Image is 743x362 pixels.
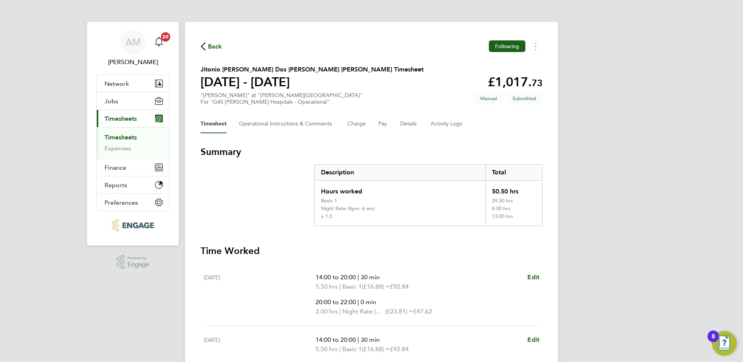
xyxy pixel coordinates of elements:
span: | [339,283,341,290]
button: Charge [347,115,366,133]
h1: [DATE] - [DATE] [201,74,424,90]
span: Reports [105,181,127,189]
span: 20 [161,32,170,42]
span: 5.50 hrs [316,345,338,353]
div: 50.50 hrs [485,181,542,198]
span: | [358,273,359,281]
button: Following [489,40,525,52]
button: Back [201,42,222,51]
button: Operational Instructions & Comments [239,115,335,133]
span: Basic 1 [342,282,362,291]
div: 8 [712,336,715,346]
span: Engage [127,261,149,268]
span: Edit [527,336,539,343]
span: (£16.88) = [362,283,390,290]
span: 30 min [361,273,380,281]
a: Timesheets [105,134,137,141]
button: Network [97,75,169,92]
span: | [358,336,359,343]
span: Jobs [105,97,118,105]
img: rec-solutions-logo-retina.png [112,219,153,231]
button: Timesheet [201,115,227,133]
button: Open Resource Center, 8 new notifications [712,331,737,356]
div: "[PERSON_NAME]" at "[PERSON_NAME][GEOGRAPHIC_DATA]" [201,92,363,105]
h2: Jitonio [PERSON_NAME] Dos [PERSON_NAME] [PERSON_NAME] Timesheet [201,65,424,74]
span: Powered by [127,255,149,261]
span: Preferences [105,199,138,206]
button: Preferences [97,194,169,211]
a: Edit [527,335,539,345]
a: Edit [527,273,539,282]
button: Jobs [97,92,169,110]
span: (£16.88) = [362,345,390,353]
span: 30 min [361,336,380,343]
span: | [339,345,341,353]
span: Network [105,80,129,87]
div: 29.50 hrs [485,198,542,205]
a: 20 [151,30,167,54]
div: 13.00 hrs [485,213,542,226]
button: Activity Logs [431,115,463,133]
span: Night Rate (8pm- 6 am) [342,307,385,316]
span: Basic 1 [342,345,362,354]
div: x 1.5 [321,213,332,219]
span: Allyx Miller [96,57,169,67]
span: 73 [532,77,542,89]
a: Go to home page [96,219,169,231]
span: £92.84 [390,345,409,353]
span: 14:00 to 20:00 [316,336,356,343]
app-decimal: £1,017. [488,75,542,89]
button: Finance [97,159,169,176]
span: Back [208,42,222,51]
span: 20:00 to 22:00 [316,298,356,306]
span: Finance [105,164,126,171]
div: Timesheets [97,127,169,158]
span: Timesheets [105,115,137,122]
nav: Main navigation [87,22,179,245]
button: Timesheets [97,110,169,127]
button: Reports [97,176,169,193]
button: Timesheets Menu [528,40,542,52]
span: | [358,298,359,306]
a: AM[PERSON_NAME] [96,30,169,67]
div: 8.00 hrs [485,205,542,213]
span: £47.62 [413,308,432,315]
div: [DATE] [204,273,316,316]
button: Details [400,115,418,133]
div: Night Rate (8pm- 6 am) [321,205,375,212]
a: Expenses [105,144,131,152]
span: | [339,308,341,315]
div: Hours worked [315,181,485,198]
span: Following [495,43,519,50]
span: £92.84 [390,283,409,290]
span: (£23.81) = [385,308,413,315]
span: This timesheet is Submitted. [506,92,542,105]
span: 14:00 to 20:00 [316,273,356,281]
span: Edit [527,273,539,281]
span: 2.00 hrs [316,308,338,315]
a: Powered byEngage [117,255,150,270]
div: Description [315,165,485,180]
h3: Summary [201,146,542,158]
span: 5.50 hrs [316,283,338,290]
div: Summary [314,164,542,226]
button: Pay [378,115,388,133]
div: Total [485,165,542,180]
div: Basic 1 [321,198,337,204]
h3: Time Worked [201,245,542,257]
span: This timesheet was manually created. [474,92,503,105]
div: For "G4S [PERSON_NAME] Hospitals - Operational" [201,99,363,105]
span: AM [126,37,141,47]
span: 0 min [361,298,376,306]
